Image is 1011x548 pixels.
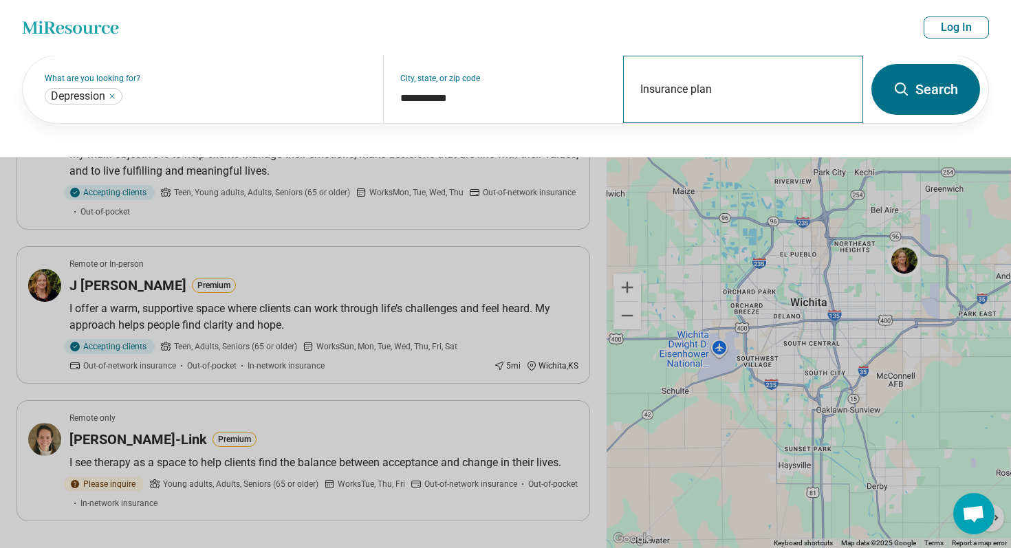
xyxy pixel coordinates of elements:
[45,88,122,105] div: Depression
[51,89,105,103] span: Depression
[924,17,989,39] button: Log In
[45,74,367,83] label: What are you looking for?
[108,92,116,100] button: Depression
[953,493,994,534] div: Open chat
[871,64,980,115] button: Search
